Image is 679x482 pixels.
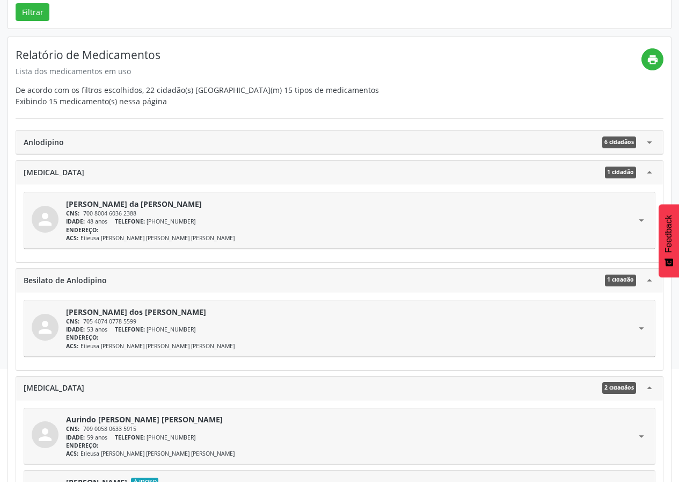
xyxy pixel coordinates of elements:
[24,136,64,148] span: Anlodipino
[66,210,79,217] span: CNS:
[16,66,641,77] div: Lista dos medicamentos em uso
[644,136,655,148] i: arrow_drop_down
[24,167,84,178] span: [MEDICAL_DATA]
[66,234,78,242] span: ACS:
[602,136,636,148] span: 6 cidadãos
[659,204,679,277] button: Feedback - Mostrar pesquisa
[16,3,49,21] button: Filtrar
[24,275,107,286] span: Besilato de Anlodipino
[664,215,674,253] span: Feedback
[35,425,55,444] i: person
[66,425,79,433] span: CNS:
[66,326,636,334] div: 53 anos [PHONE_NUMBER]
[66,334,98,341] span: ENDEREÇO:
[115,218,145,225] span: TELEFONE:
[66,450,636,458] div: Elieusa [PERSON_NAME] [PERSON_NAME] [PERSON_NAME]
[66,434,636,442] div: 59 anos [PHONE_NUMBER]
[66,326,85,333] span: IDADE:
[35,318,55,337] i: person
[644,167,655,178] i: arrow_drop_up
[16,96,641,107] div: Exibindo 15 medicamento(s) nessa página
[66,434,85,441] span: IDADE:
[66,306,206,318] a: [PERSON_NAME] dos [PERSON_NAME]
[16,48,641,62] h4: Relatório de Medicamentos
[66,414,223,425] a: Aurindo [PERSON_NAME] [PERSON_NAME]
[16,48,641,107] div: De acordo com os filtros escolhidos, 22 cidadão(s) [GEOGRAPHIC_DATA](m) 15 tipos de medicamentos
[66,342,78,350] span: ACS:
[35,210,55,229] i: person
[602,382,636,394] span: 2 cidadãos
[636,306,647,351] i: arrow_drop_down
[83,318,136,325] span: 705 4074 0778 5599
[66,218,85,225] span: IDADE:
[605,275,636,286] span: 1 cidadão
[66,342,636,350] div: Elieusa [PERSON_NAME] [PERSON_NAME] [PERSON_NAME]
[644,382,655,394] i: arrow_drop_up
[115,434,145,441] span: TELEFONE:
[66,442,98,449] span: ENDEREÇO:
[66,318,79,325] span: CNS:
[115,326,145,333] span: TELEFONE:
[66,234,636,242] div: Elieusa [PERSON_NAME] [PERSON_NAME] [PERSON_NAME]
[636,198,647,243] i: arrow_drop_down
[66,218,636,226] div: 48 anos [PHONE_NUMBER]
[605,167,636,178] span: 1 cidadão
[66,450,78,457] span: ACS:
[24,382,84,394] span: [MEDICAL_DATA]
[644,275,655,286] i: arrow_drop_up
[83,425,136,433] span: 709 0058 0633 5915
[647,54,659,66] i: print
[66,198,202,210] a: [PERSON_NAME] da [PERSON_NAME]
[636,414,647,458] i: arrow_drop_down
[83,210,136,217] span: 700 8004 6036 2388
[66,226,98,234] span: ENDEREÇO:
[641,48,663,70] a: print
